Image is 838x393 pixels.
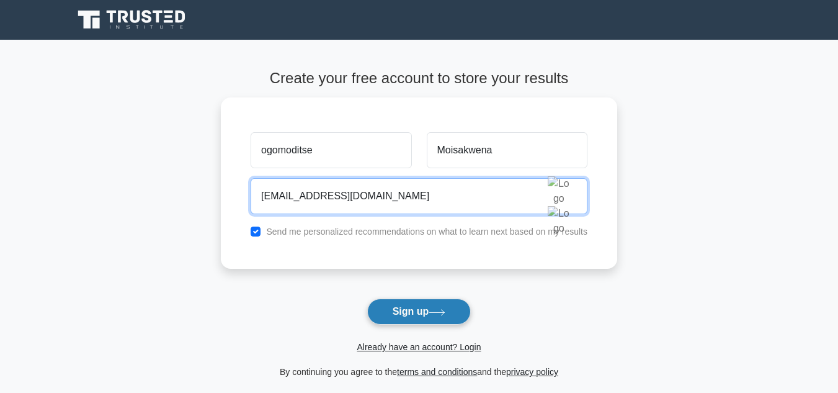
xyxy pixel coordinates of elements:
span: Close The Button [548,185,570,196]
img: Logo [548,176,570,206]
h4: Create your free account to store your results [221,70,617,88]
div: By continuing you agree to the and the [213,364,625,379]
img: Open Undetectable AI [548,206,570,236]
button: Sign up [367,299,471,325]
label: Send me personalized recommendations on what to learn next based on my results [266,227,587,237]
input: Email [251,178,587,214]
input: First name [251,132,411,168]
a: Already have an account? Login [357,342,481,352]
a: terms and conditions [397,367,477,377]
a: privacy policy [506,367,558,377]
input: Last name [427,132,587,168]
